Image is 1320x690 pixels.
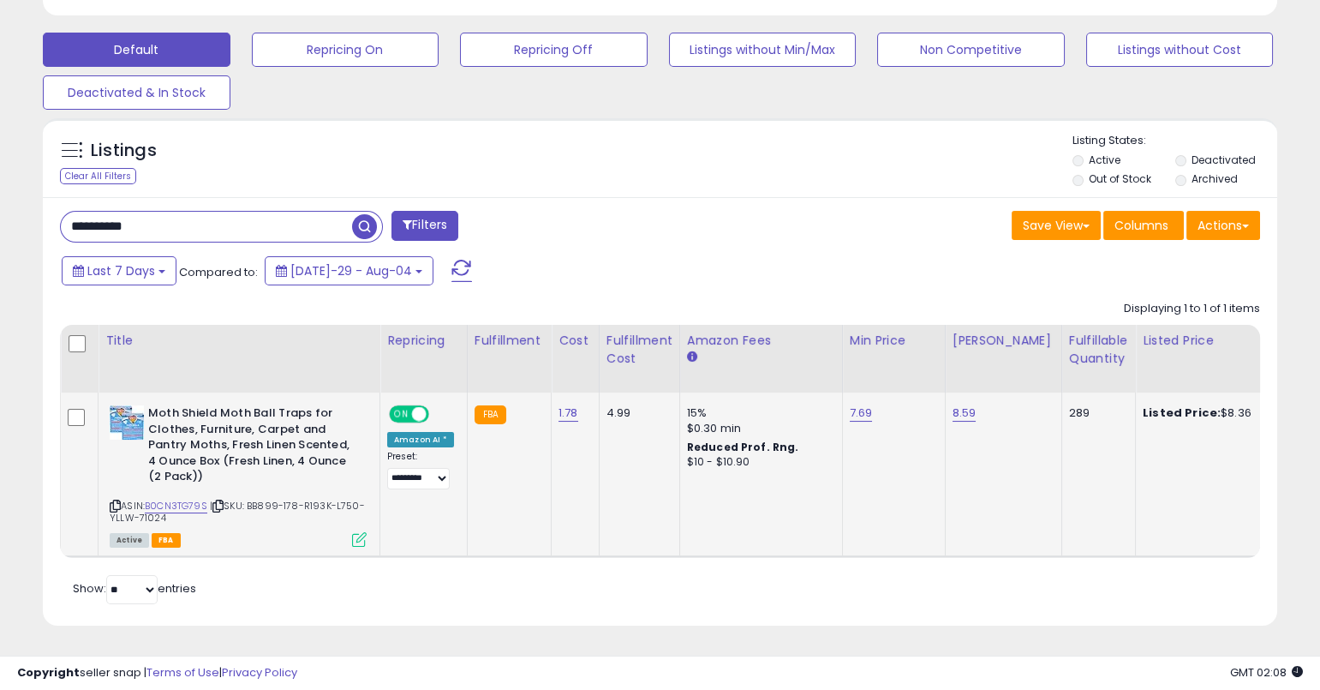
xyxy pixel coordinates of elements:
div: 289 [1069,405,1122,421]
div: Cost [558,332,592,350]
h5: Listings [91,139,157,163]
small: Amazon Fees. [687,350,697,365]
span: FBA [152,533,181,548]
span: Show: entries [73,580,196,597]
div: Displaying 1 to 1 of 1 items [1124,301,1260,317]
div: $10 - $10.90 [687,455,829,470]
div: ASIN: [110,405,367,545]
span: | SKU: BB899-178-R193K-L750-YLLW-71024 [110,499,365,525]
div: Fulfillment [475,332,544,350]
button: Default [43,33,230,67]
button: [DATE]-29 - Aug-04 [265,256,433,285]
a: 7.69 [850,405,873,422]
span: Columns [1114,217,1168,234]
span: All listings currently available for purchase on Amazon [110,533,149,548]
b: Moth Shield Moth Ball Traps for Clothes, Furniture, Carpet and Pantry Moths, Fresh Linen Scented,... [148,405,356,489]
b: Reduced Prof. Rng. [687,440,799,454]
button: Listings without Cost [1086,33,1274,67]
button: Save View [1012,211,1101,240]
small: FBA [475,405,506,424]
div: $8.36 [1143,405,1285,421]
a: 1.78 [558,405,578,422]
div: $0.30 min [687,421,829,436]
div: 4.99 [606,405,666,421]
strong: Copyright [17,664,80,681]
button: Repricing On [252,33,439,67]
a: 8.59 [953,405,977,422]
button: Non Competitive [877,33,1065,67]
a: Privacy Policy [222,664,297,681]
div: Fulfillment Cost [606,332,672,368]
p: Listing States: [1072,133,1277,149]
div: Min Price [850,332,938,350]
button: Last 7 Days [62,256,176,285]
div: Amazon AI * [387,432,454,447]
div: Amazon Fees [687,332,835,350]
img: 51fXpoGhk5L._SL40_.jpg [110,405,144,440]
button: Columns [1103,211,1184,240]
a: Terms of Use [146,664,219,681]
button: Actions [1186,211,1260,240]
div: 15% [687,405,829,421]
div: Fulfillable Quantity [1069,332,1128,368]
button: Filters [391,211,458,241]
span: 2025-08-12 02:08 GMT [1230,664,1303,681]
a: B0CN3TG79S [145,499,207,513]
div: Listed Price [1143,332,1291,350]
button: Listings without Min/Max [669,33,857,67]
div: Clear All Filters [60,168,136,184]
span: [DATE]-29 - Aug-04 [290,262,412,279]
span: Last 7 Days [87,262,155,279]
label: Active [1089,153,1120,167]
div: Repricing [387,332,460,350]
button: Repricing Off [460,33,648,67]
label: Archived [1192,171,1238,186]
span: OFF [427,407,454,422]
button: Deactivated & In Stock [43,75,230,110]
span: ON [391,407,412,422]
div: [PERSON_NAME] [953,332,1054,350]
label: Deactivated [1192,153,1256,167]
div: Preset: [387,451,454,489]
div: Title [105,332,373,350]
div: seller snap | | [17,665,297,681]
span: Compared to: [179,264,258,280]
b: Listed Price: [1143,405,1221,421]
label: Out of Stock [1089,171,1151,186]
